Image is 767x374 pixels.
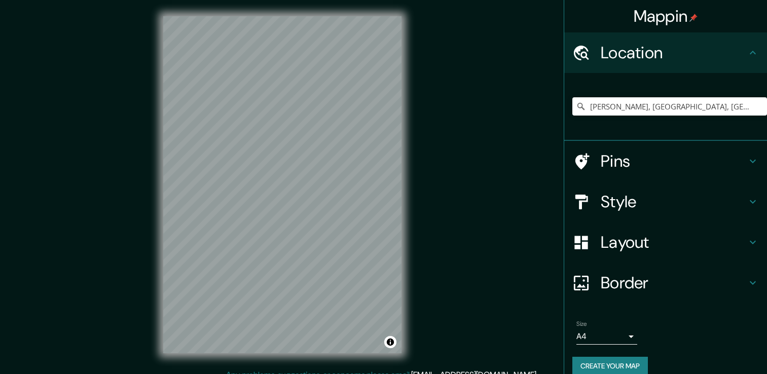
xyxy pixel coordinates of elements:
div: Border [564,263,767,303]
h4: Style [601,192,747,212]
h4: Border [601,273,747,293]
div: Style [564,181,767,222]
label: Size [576,320,587,328]
img: pin-icon.png [689,14,698,22]
h4: Location [601,43,747,63]
button: Toggle attribution [384,336,396,348]
div: Pins [564,141,767,181]
h4: Mappin [634,6,698,26]
div: A4 [576,328,637,345]
div: Location [564,32,767,73]
input: Pick your city or area [572,97,767,116]
div: Layout [564,222,767,263]
h4: Pins [601,151,747,171]
h4: Layout [601,232,747,252]
canvas: Map [163,16,401,353]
